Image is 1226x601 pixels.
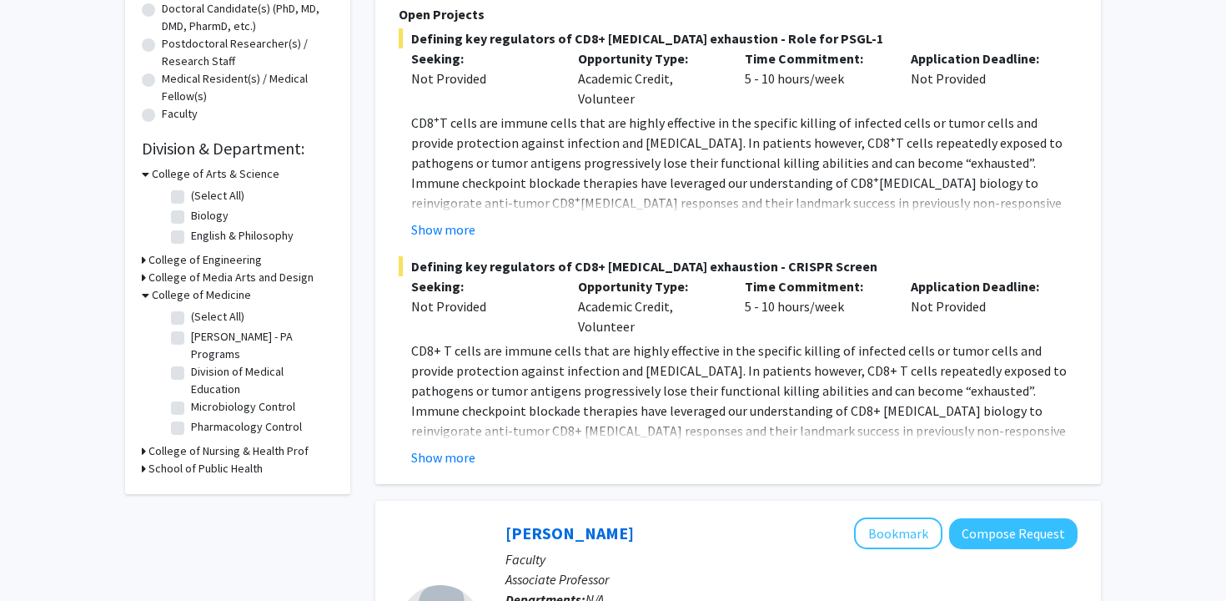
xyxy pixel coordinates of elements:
label: [PERSON_NAME] - PA Programs [191,328,329,363]
label: English & Philosophy [191,227,294,245]
button: Add Jennifer Adams to Bookmarks [854,518,942,549]
h3: College of Media Arts and Design [148,269,314,286]
div: Academic Credit, Volunteer [565,276,732,336]
label: Pharmacology Control [191,418,302,436]
label: Medical Resident(s) / Medical Fellow(s) [162,70,334,105]
label: Biology [191,207,229,225]
h2: Division & Department: [142,139,334,159]
p: CD8+ T cells are immune cells that are highly effective in the specific killing of infected cells... [411,341,1078,501]
div: Not Provided [898,48,1065,109]
div: 5 - 10 hours/week [732,48,899,109]
p: Faculty [505,549,1078,569]
button: Show more [411,220,475,240]
button: Show more [411,447,475,467]
h3: College of Medicine [152,286,251,304]
p: Opportunity Type: [578,276,720,296]
span: Defining key regulators of CD8+ [MEDICAL_DATA] exhaustion - Role for PSGL-1 [399,28,1078,48]
h3: College of Nursing & Health Prof [148,442,309,460]
label: Division of Medical Education [191,363,329,398]
p: Associate Professor [505,569,1078,589]
sup: + [575,193,580,205]
p: Application Deadline: [911,276,1053,296]
sup: + [873,173,879,185]
label: Microbiology Control [191,398,295,416]
label: (Select All) [191,187,244,205]
div: Not Provided [411,296,553,316]
button: Compose Request to Jennifer Adams [949,518,1078,549]
p: Seeking: [411,48,553,68]
iframe: Chat [13,526,71,588]
p: CD8 T cells are immune cells that are highly effective in the specific killing of infected cells ... [411,113,1078,273]
div: Not Provided [411,68,553,88]
h3: School of Public Health [148,460,263,477]
sup: + [890,133,896,145]
div: 5 - 10 hours/week [732,276,899,336]
h3: College of Arts & Science [152,165,279,183]
div: Not Provided [898,276,1065,336]
label: Faculty [162,105,198,123]
div: Academic Credit, Volunteer [565,48,732,109]
p: Time Commitment: [745,48,887,68]
p: Opportunity Type: [578,48,720,68]
h3: College of Engineering [148,251,262,269]
span: Defining key regulators of CD8+ [MEDICAL_DATA] exhaustion - CRISPR Screen [399,256,1078,276]
p: Application Deadline: [911,48,1053,68]
p: Seeking: [411,276,553,296]
p: Time Commitment: [745,276,887,296]
label: (Select All) [191,308,244,326]
a: [PERSON_NAME] [505,523,634,543]
sup: + [434,113,440,125]
label: Postdoctoral Researcher(s) / Research Staff [162,35,334,70]
p: Open Projects [399,4,1078,24]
